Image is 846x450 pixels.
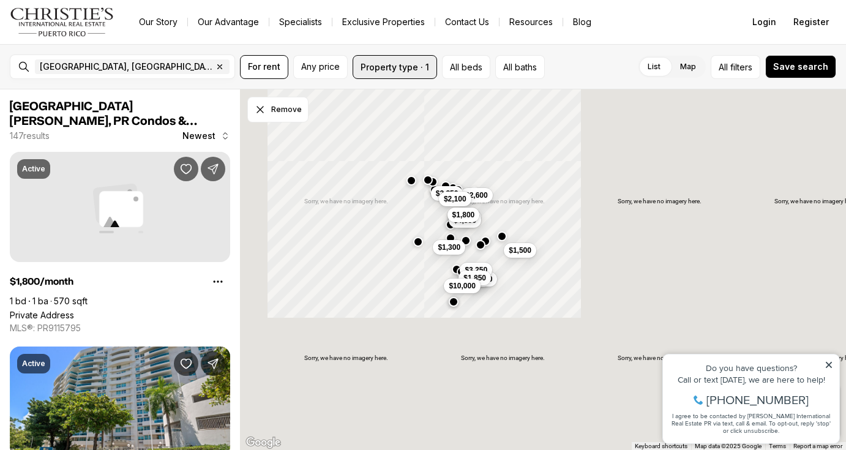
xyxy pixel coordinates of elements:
span: Any price [301,62,340,72]
button: All beds [442,55,490,79]
a: Specialists [269,13,332,31]
div: Do you have questions? [13,28,177,36]
button: $1,500 [504,243,536,258]
button: Share Property [201,157,225,181]
span: filters [730,61,752,73]
button: Register [786,10,836,34]
a: Our Advantage [188,13,269,31]
button: Newest [175,124,238,148]
a: Blog [563,13,601,31]
label: List [638,56,670,78]
button: Dismiss drawing [247,97,309,122]
span: $2,850 [436,189,459,198]
p: 147 results [10,131,50,141]
button: $2,100 [439,192,471,206]
span: [GEOGRAPHIC_DATA][PERSON_NAME], PR Condos & Apartments for Rent [10,100,197,142]
span: [PHONE_NUMBER] [50,58,152,70]
span: For rent [248,62,280,72]
span: $3,250 [465,265,487,275]
img: logo [10,7,114,37]
label: Map [670,56,706,78]
button: Any price [293,55,348,79]
button: Share Property [201,351,225,376]
button: $2,600 [460,188,493,203]
button: For rent [240,55,288,79]
button: Save Property: 550 CONSTITUCION AVENUE #PH 1605 [174,351,198,376]
button: $2,850 [431,186,463,201]
button: $4,500 [449,213,481,228]
span: $1,500 [509,246,531,255]
button: Save Property: [174,157,198,181]
span: [GEOGRAPHIC_DATA], [GEOGRAPHIC_DATA], [GEOGRAPHIC_DATA] [40,62,212,72]
a: Exclusive Properties [332,13,435,31]
span: Login [752,17,776,27]
button: Allfilters [711,55,760,79]
button: Property options [206,269,230,294]
button: $1,300 [433,240,465,255]
button: Save search [765,55,836,78]
p: Active [22,164,45,174]
a: Our Story [129,13,187,31]
span: Newest [182,131,215,141]
span: Save search [773,62,828,72]
span: $1,300 [438,242,460,252]
span: $1,850 [463,273,486,283]
button: Property type · 1 [353,55,437,79]
span: $2,100 [444,194,466,204]
button: $1,800 [447,208,480,222]
button: $1,850 [459,271,491,285]
span: $2,600 [465,190,488,200]
span: I agree to be contacted by [PERSON_NAME] International Real Estate PR via text, call & email. To ... [15,75,174,99]
button: $3,250 [460,263,492,277]
p: Active [22,359,45,369]
span: $10,000 [449,281,475,291]
button: All baths [495,55,545,79]
a: Resources [500,13,563,31]
a: Private Address [10,310,74,320]
span: Register [793,17,829,27]
button: $10,000 [444,279,480,293]
span: All [719,61,728,73]
button: Contact Us [435,13,499,31]
span: $1,800 [452,210,475,220]
div: Call or text [DATE], we are here to help! [13,39,177,48]
button: Login [745,10,784,34]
